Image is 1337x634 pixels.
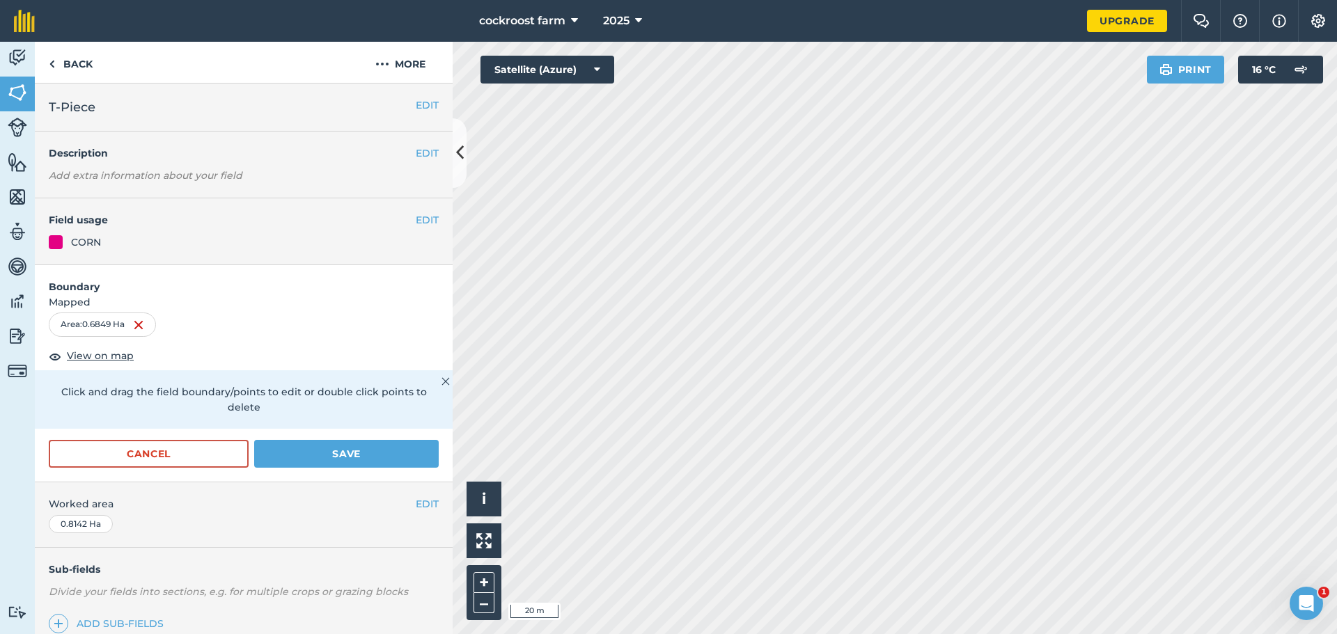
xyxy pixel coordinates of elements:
[416,97,439,113] button: EDIT
[71,235,101,250] div: CORN
[49,348,134,365] button: View on map
[476,533,492,548] img: Four arrows, one pointing top left, one top right, one bottom right and the last bottom left
[1232,14,1249,28] img: A question mark icon
[14,10,35,32] img: fieldmargin Logo
[8,118,27,137] img: svg+xml;base64,PD94bWwgdmVyc2lvbj0iMS4wIiBlbmNvZGluZz0idXRmLTgiPz4KPCEtLSBHZW5lcmF0b3I6IEFkb2JlIE...
[416,212,439,228] button: EDIT
[133,317,144,333] img: svg+xml;base64,PHN2ZyB4bWxucz0iaHR0cDovL3d3dy53My5vcmcvMjAwMC9zdmciIHdpZHRoPSIxNiIgaGVpZ2h0PSIyNC...
[49,348,61,365] img: svg+xml;base64,PHN2ZyB4bWxucz0iaHR0cDovL3d3dy53My5vcmcvMjAwMC9zdmciIHdpZHRoPSIxOCIgaGVpZ2h0PSIyNC...
[1159,61,1173,78] img: svg+xml;base64,PHN2ZyB4bWxucz0iaHR0cDovL3d3dy53My5vcmcvMjAwMC9zdmciIHdpZHRoPSIxOSIgaGVpZ2h0PSIyNC...
[54,615,63,632] img: svg+xml;base64,PHN2ZyB4bWxucz0iaHR0cDovL3d3dy53My5vcmcvMjAwMC9zdmciIHdpZHRoPSIxNCIgaGVpZ2h0PSIyNC...
[8,605,27,619] img: svg+xml;base64,PD94bWwgdmVyc2lvbj0iMS4wIiBlbmNvZGluZz0idXRmLTgiPz4KPCEtLSBHZW5lcmF0b3I6IEFkb2JlIE...
[49,312,156,336] div: Area : 0.6849 Ha
[49,585,408,598] em: Divide your fields into sections, e.g. for multiple crops or grazing blocks
[474,593,494,613] button: –
[482,490,486,507] span: i
[1087,10,1167,32] a: Upgrade
[49,169,242,182] em: Add extra information about your field
[416,496,439,512] button: EDIT
[254,440,439,468] button: Save
[35,265,453,294] h4: Boundary
[1252,56,1276,84] span: 16 ° C
[49,97,95,117] span: T-Piece
[1310,14,1327,28] img: A cog icon
[441,373,450,390] img: svg+xml;base64,PHN2ZyB4bWxucz0iaHR0cDovL3d3dy53My5vcmcvMjAwMC9zdmciIHdpZHRoPSIyMiIgaGVpZ2h0PSIzMC...
[480,56,614,84] button: Satellite (Azure)
[49,212,416,228] h4: Field usage
[49,56,55,72] img: svg+xml;base64,PHN2ZyB4bWxucz0iaHR0cDovL3d3dy53My5vcmcvMjAwMC9zdmciIHdpZHRoPSI5IiBoZWlnaHQ9IjI0Ii...
[467,482,501,516] button: i
[67,348,134,363] span: View on map
[1318,587,1329,598] span: 1
[49,496,439,512] span: Worked area
[474,572,494,593] button: +
[35,562,453,577] h4: Sub-fields
[1272,13,1286,29] img: svg+xml;base64,PHN2ZyB4bWxucz0iaHR0cDovL3d3dy53My5vcmcvMjAwMC9zdmciIHdpZHRoPSIxNyIgaGVpZ2h0PSIxNy...
[8,82,27,103] img: svg+xml;base64,PHN2ZyB4bWxucz0iaHR0cDovL3d3dy53My5vcmcvMjAwMC9zdmciIHdpZHRoPSI1NiIgaGVpZ2h0PSI2MC...
[8,152,27,173] img: svg+xml;base64,PHN2ZyB4bWxucz0iaHR0cDovL3d3dy53My5vcmcvMjAwMC9zdmciIHdpZHRoPSI1NiIgaGVpZ2h0PSI2MC...
[35,294,453,310] span: Mapped
[1193,14,1210,28] img: Two speech bubbles overlapping with the left bubble in the forefront
[416,145,439,161] button: EDIT
[49,145,439,161] h4: Description
[348,42,453,83] button: More
[1147,56,1225,84] button: Print
[49,440,249,468] button: Cancel
[8,187,27,207] img: svg+xml;base64,PHN2ZyB4bWxucz0iaHR0cDovL3d3dy53My5vcmcvMjAwMC9zdmciIHdpZHRoPSI1NiIgaGVpZ2h0PSI2MC...
[35,42,107,83] a: Back
[1238,56,1323,84] button: 16 °C
[49,515,113,533] div: 0.8142 Ha
[8,291,27,312] img: svg+xml;base64,PD94bWwgdmVyc2lvbj0iMS4wIiBlbmNvZGluZz0idXRmLTgiPz4KPCEtLSBHZW5lcmF0b3I6IEFkb2JlIE...
[8,326,27,347] img: svg+xml;base64,PD94bWwgdmVyc2lvbj0iMS4wIiBlbmNvZGluZz0idXRmLTgiPz4KPCEtLSBHZW5lcmF0b3I6IEFkb2JlIE...
[8,47,27,68] img: svg+xml;base64,PD94bWwgdmVyc2lvbj0iMS4wIiBlbmNvZGluZz0idXRmLTgiPz4KPCEtLSBHZW5lcmF0b3I6IEFkb2JlIE...
[479,13,565,29] span: cockroost farm
[49,614,169,633] a: Add sub-fields
[49,384,439,415] p: Click and drag the field boundary/points to edit or double click points to delete
[8,361,27,381] img: svg+xml;base64,PD94bWwgdmVyc2lvbj0iMS4wIiBlbmNvZGluZz0idXRmLTgiPz4KPCEtLSBHZW5lcmF0b3I6IEFkb2JlIE...
[8,221,27,242] img: svg+xml;base64,PD94bWwgdmVyc2lvbj0iMS4wIiBlbmNvZGluZz0idXRmLTgiPz4KPCEtLSBHZW5lcmF0b3I6IEFkb2JlIE...
[603,13,630,29] span: 2025
[1287,56,1315,84] img: svg+xml;base64,PD94bWwgdmVyc2lvbj0iMS4wIiBlbmNvZGluZz0idXRmLTgiPz4KPCEtLSBHZW5lcmF0b3I6IEFkb2JlIE...
[8,256,27,277] img: svg+xml;base64,PD94bWwgdmVyc2lvbj0iMS4wIiBlbmNvZGluZz0idXRmLTgiPz4KPCEtLSBHZW5lcmF0b3I6IEFkb2JlIE...
[1290,587,1323,620] iframe: Intercom live chat
[375,56,389,72] img: svg+xml;base64,PHN2ZyB4bWxucz0iaHR0cDovL3d3dy53My5vcmcvMjAwMC9zdmciIHdpZHRoPSIyMCIgaGVpZ2h0PSIyNC...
